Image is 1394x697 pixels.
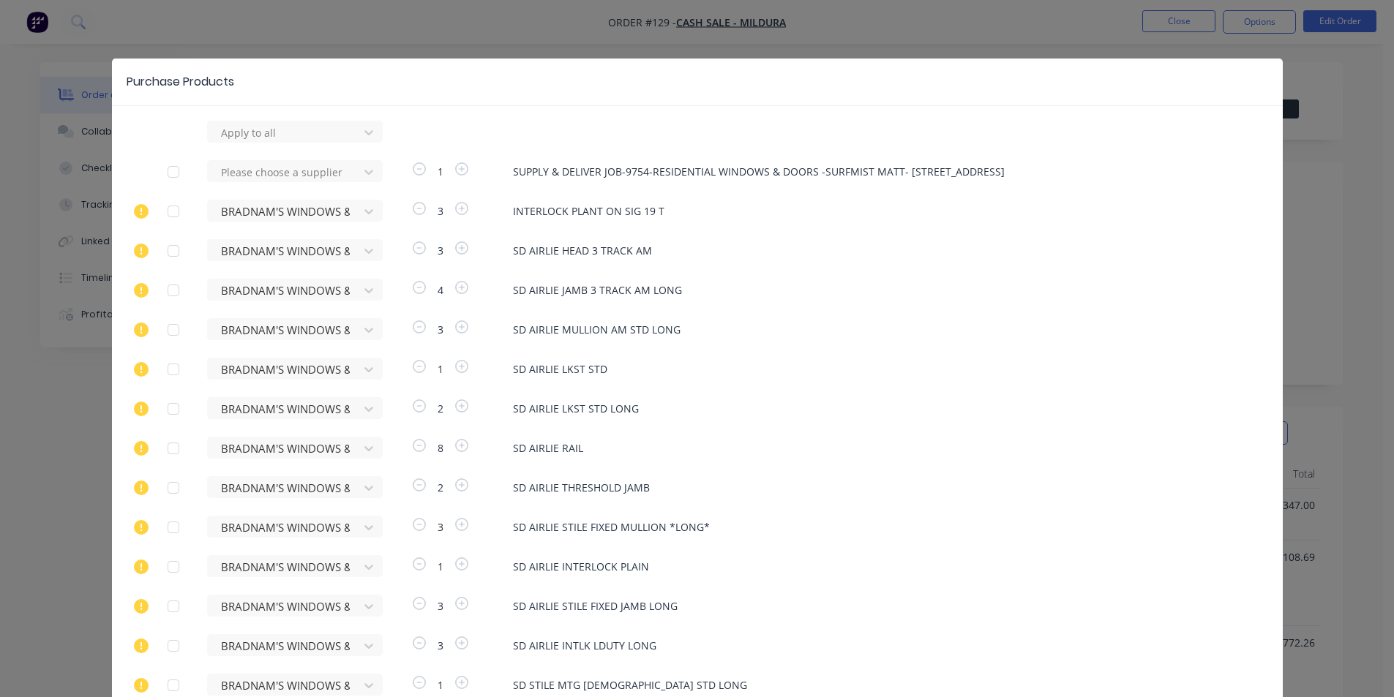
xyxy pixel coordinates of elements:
[429,322,452,337] span: 3
[429,401,452,416] span: 2
[513,203,1227,219] span: INTERLOCK PLANT ON SIG 19 T
[429,598,452,614] span: 3
[513,322,1227,337] span: SD AIRLIE MULLION AM STD LONG
[429,243,452,258] span: 3
[513,282,1227,298] span: SD AIRLIE JAMB 3 TRACK AM LONG
[429,480,452,495] span: 2
[513,440,1227,456] span: SD AIRLIE RAIL
[513,164,1227,179] span: SUPPLY & DELIVER JOB-9754-RESIDENTIAL WINDOWS & DOORS -SURFMIST MATT- [STREET_ADDRESS]
[513,677,1227,693] span: SD STILE MTG [DEMOGRAPHIC_DATA] STD LONG
[127,73,234,91] div: Purchase Products
[429,282,452,298] span: 4
[513,243,1227,258] span: SD AIRLIE HEAD 3 TRACK AM
[429,164,452,179] span: 1
[429,677,452,693] span: 1
[513,519,1227,535] span: SD AIRLIE STILE FIXED MULLION *LONG*
[513,361,1227,377] span: SD AIRLIE LKST STD
[513,559,1227,574] span: SD AIRLIE INTERLOCK PLAIN
[429,519,452,535] span: 3
[513,480,1227,495] span: SD AIRLIE THRESHOLD JAMB
[429,440,452,456] span: 8
[429,203,452,219] span: 3
[429,559,452,574] span: 1
[513,638,1227,653] span: SD AIRLIE INTLK LDUTY LONG
[513,598,1227,614] span: SD AIRLIE STILE FIXED JAMB LONG
[513,401,1227,416] span: SD AIRLIE LKST STD LONG
[429,361,452,377] span: 1
[429,638,452,653] span: 3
